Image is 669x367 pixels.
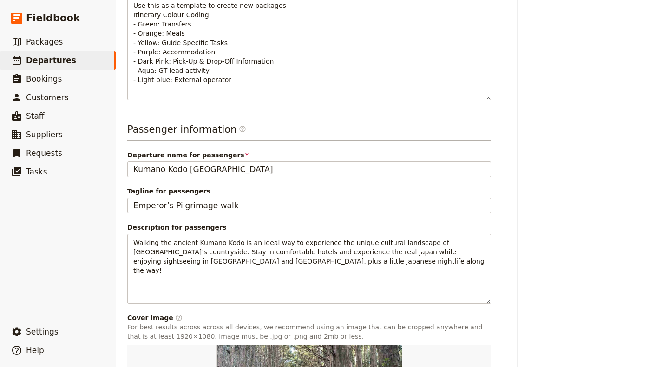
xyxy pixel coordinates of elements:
[26,74,62,84] span: Bookings
[175,314,183,322] span: ​
[26,327,59,336] span: Settings
[127,161,491,177] input: Departure name for passengers
[127,223,491,232] div: Description for passengers
[26,346,44,355] span: Help
[26,37,63,46] span: Packages
[26,111,45,121] span: Staff
[127,122,491,141] h3: Passenger information
[26,130,63,139] span: Suppliers
[26,148,62,158] span: Requests
[239,125,246,136] span: ​
[239,125,246,133] span: ​
[127,198,491,213] input: Tagline for passengers
[127,187,491,196] span: Tagline for passengers
[133,239,486,274] span: Walking the ancient Kumano Kodo is an ideal way to experience the unique cultural landscape of [G...
[127,150,491,160] span: Departure name for passengers
[133,2,288,84] span: Use this as a template to create new packages Itinerary Colour Coding: - Green: Transfers - Orang...
[26,56,76,65] span: Departures
[127,322,491,341] p: For best results across across all devices, we recommend using an image that can be cropped anywh...
[26,167,47,176] span: Tasks
[127,313,491,322] div: Cover image
[26,11,80,25] span: Fieldbook
[26,93,68,102] span: Customers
